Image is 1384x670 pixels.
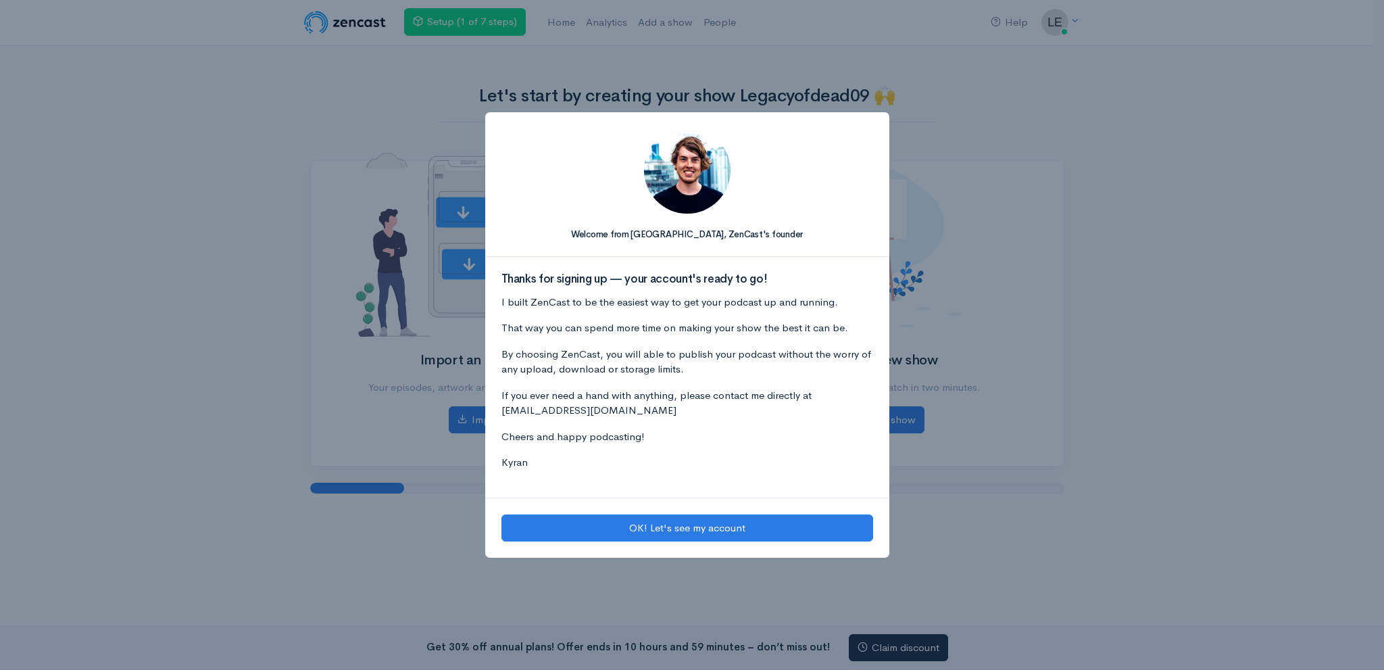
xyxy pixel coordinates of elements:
p: Cheers and happy podcasting! [501,429,873,445]
p: That way you can spend more time on making your show the best it can be. [501,320,873,336]
p: If you ever need a hand with anything, please contact me directly at [EMAIL_ADDRESS][DOMAIN_NAME] [501,388,873,418]
p: I built ZenCast to be the easiest way to get your podcast up and running. [501,295,873,310]
p: By choosing ZenCast, you will able to publish your podcast without the worry of any upload, downl... [501,347,873,377]
button: OK! Let's see my account [501,515,873,542]
p: Kyran [501,455,873,471]
h5: Welcome from [GEOGRAPHIC_DATA], ZenCast's founder [501,230,873,239]
h3: Thanks for signing up — your account's ready to go! [501,273,873,286]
